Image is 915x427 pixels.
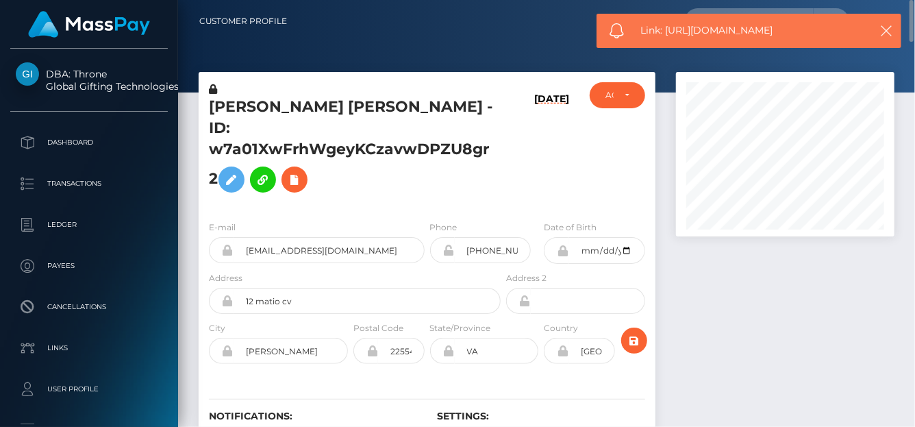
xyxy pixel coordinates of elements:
[10,167,168,201] a: Transactions
[209,411,417,422] h6: Notifications:
[10,372,168,406] a: User Profile
[544,221,597,234] label: Date of Birth
[10,68,168,93] span: DBA: Throne Global Gifting Technologies Inc
[430,221,457,234] label: Phone
[16,379,162,400] p: User Profile
[353,322,403,334] label: Postal Code
[209,221,236,234] label: E-mail
[438,411,646,422] h6: Settings:
[209,97,493,199] h5: [PERSON_NAME] [PERSON_NAME] - ID: w7a01XwFrhWgeyKCzavwDPZU8gr2
[506,272,547,284] label: Address 2
[16,256,162,276] p: Payees
[605,90,614,101] div: ACTIVE
[641,23,861,38] span: Link: [URL][DOMAIN_NAME]
[430,322,491,334] label: State/Province
[10,208,168,242] a: Ledger
[685,8,814,34] input: Search...
[16,62,39,86] img: Global Gifting Technologies Inc
[534,93,569,204] h6: [DATE]
[16,297,162,317] p: Cancellations
[28,11,150,38] img: MassPay Logo
[209,322,225,334] label: City
[10,125,168,160] a: Dashboard
[16,338,162,358] p: Links
[590,82,645,108] button: ACTIVE
[544,322,578,334] label: Country
[10,331,168,365] a: Links
[16,215,162,235] p: Ledger
[199,7,287,36] a: Customer Profile
[16,132,162,153] p: Dashboard
[10,290,168,324] a: Cancellations
[10,249,168,283] a: Payees
[16,173,162,194] p: Transactions
[209,272,242,284] label: Address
